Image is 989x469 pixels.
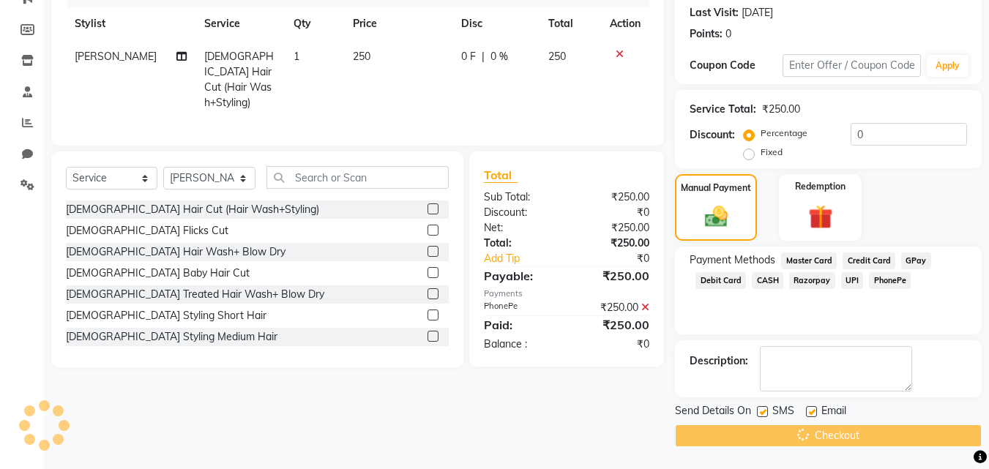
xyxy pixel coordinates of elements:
th: Total [540,7,602,40]
div: ₹0 [583,251,661,266]
div: ₹250.00 [762,102,800,117]
img: _gift.svg [801,202,840,232]
span: Email [821,403,846,421]
div: Description: [690,353,748,369]
div: Coupon Code [690,58,782,73]
label: Redemption [795,180,846,193]
div: ₹250.00 [567,316,660,334]
div: [DEMOGRAPHIC_DATA] Hair Cut (Hair Wash+Styling) [66,202,319,217]
span: | [482,49,485,64]
div: ₹250.00 [567,190,660,205]
span: 0 % [490,49,508,64]
th: Service [195,7,285,40]
div: Last Visit: [690,5,739,20]
div: 0 [725,26,731,42]
th: Disc [452,7,540,40]
span: Send Details On [675,403,751,421]
div: ₹250.00 [567,220,660,236]
span: Total [484,168,518,183]
img: _cash.svg [698,203,735,230]
div: Payable: [473,267,567,285]
span: UPI [841,272,864,289]
button: Apply [927,55,969,77]
a: Add Tip [473,251,582,266]
div: ₹250.00 [567,300,660,315]
div: [DEMOGRAPHIC_DATA] Styling Short Hair [66,308,266,323]
span: Payment Methods [690,252,775,268]
span: Razorpay [789,272,835,289]
div: Balance : [473,337,567,352]
span: CASH [752,272,783,289]
span: SMS [772,403,794,421]
div: Points: [690,26,723,42]
div: [DATE] [742,5,773,20]
th: Qty [285,7,344,40]
div: ₹250.00 [567,267,660,285]
label: Percentage [761,127,807,140]
div: Net: [473,220,567,236]
div: ₹250.00 [567,236,660,251]
div: Paid: [473,316,567,334]
th: Stylist [66,7,195,40]
div: [DEMOGRAPHIC_DATA] Baby Hair Cut [66,266,250,281]
input: Search or Scan [266,166,449,189]
span: GPay [901,252,931,269]
span: 1 [294,50,299,63]
div: Discount: [473,205,567,220]
span: 0 F [461,49,476,64]
div: [DEMOGRAPHIC_DATA] Treated Hair Wash+ Blow Dry [66,287,324,302]
span: 250 [353,50,370,63]
div: Payments [484,288,649,300]
th: Price [344,7,452,40]
div: ₹0 [567,205,660,220]
div: [DEMOGRAPHIC_DATA] Styling Medium Hair [66,329,277,345]
div: PhonePe [473,300,567,315]
div: [DEMOGRAPHIC_DATA] Hair Wash+ Blow Dry [66,244,285,260]
div: Sub Total: [473,190,567,205]
div: [DEMOGRAPHIC_DATA] Flicks Cut [66,223,228,239]
span: Debit Card [695,272,746,289]
span: [DEMOGRAPHIC_DATA] Hair Cut (Hair Wash+Styling) [204,50,274,109]
div: Discount: [690,127,735,143]
th: Action [601,7,649,40]
input: Enter Offer / Coupon Code [783,54,921,77]
span: Master Card [781,252,837,269]
span: 250 [548,50,566,63]
label: Fixed [761,146,783,159]
div: Service Total: [690,102,756,117]
label: Manual Payment [681,181,751,195]
div: ₹0 [567,337,660,352]
div: Total: [473,236,567,251]
span: Credit Card [843,252,895,269]
span: PhonePe [869,272,911,289]
span: [PERSON_NAME] [75,50,157,63]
